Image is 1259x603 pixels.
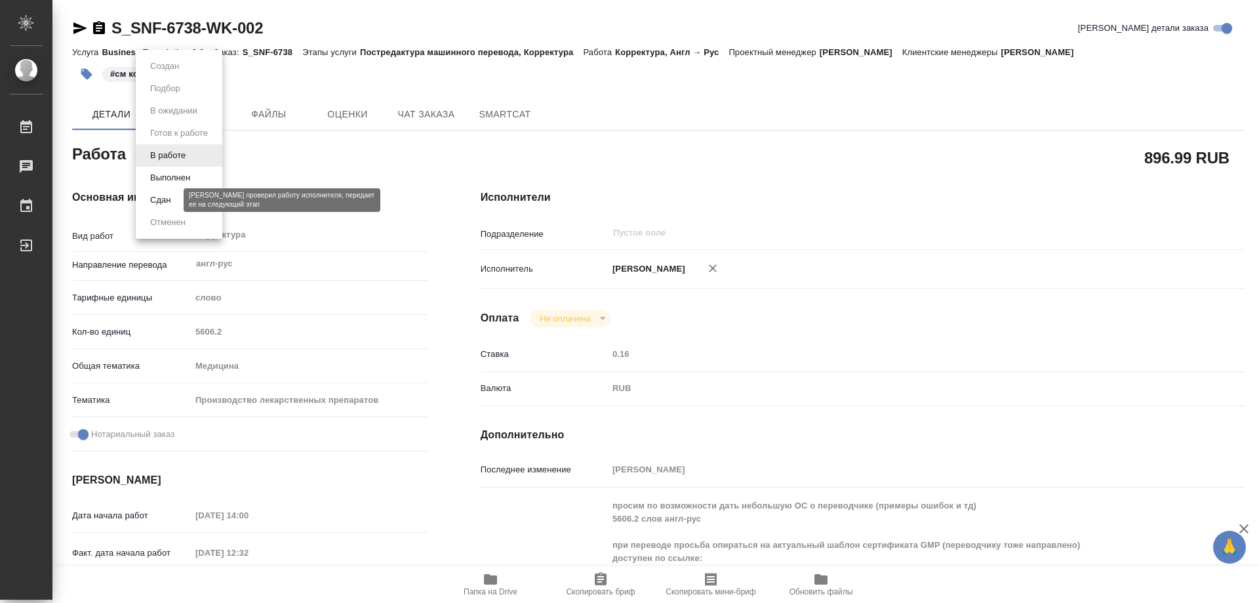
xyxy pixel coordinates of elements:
button: Сдан [146,193,174,207]
button: Готов к работе [146,126,212,140]
button: В ожидании [146,104,201,118]
button: Подбор [146,81,184,96]
button: В работе [146,148,190,163]
button: Отменен [146,215,190,230]
button: Выполнен [146,171,194,185]
button: Создан [146,59,183,73]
